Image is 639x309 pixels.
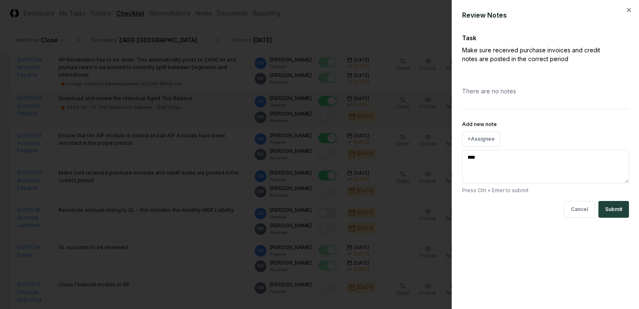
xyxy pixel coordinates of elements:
button: +Assignee [462,131,500,147]
p: Press Ctrl + Enter to submit [462,187,629,194]
button: Submit [598,201,629,218]
div: There are no notes [462,80,629,102]
div: Review Notes [462,10,629,20]
p: Make sure received purchase invoices and credit notes are posted in the correct period [462,46,600,63]
button: Cancel [564,201,595,218]
div: Task [462,33,629,42]
label: Add new note [462,121,497,127]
